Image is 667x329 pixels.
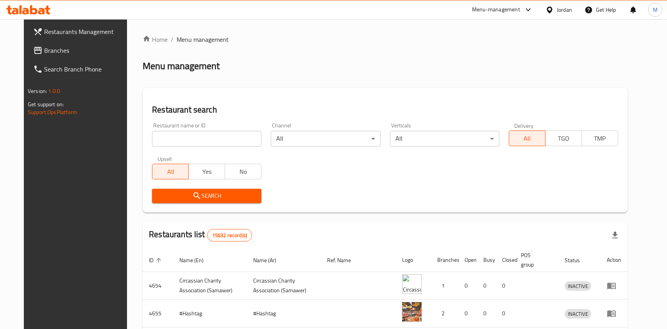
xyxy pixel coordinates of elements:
div: Export file [606,226,624,245]
button: Yes [188,164,225,179]
td: #Hashtag [173,300,247,327]
span: M [653,5,658,14]
h2: Restaurant search [152,104,618,116]
a: Support.OpsPlatform [28,107,77,117]
span: Restaurants Management [44,27,129,36]
li: / [171,35,173,44]
h2: Menu management [143,60,220,72]
td: 0 [458,272,477,300]
th: Branches [431,248,458,272]
td: 0 [496,300,515,327]
button: All [152,164,189,179]
span: Version: [28,86,47,96]
div: Menu [607,281,621,290]
td: 0 [477,300,496,327]
span: All [512,133,542,144]
td: 4655 [143,300,173,327]
span: Status [565,256,590,265]
span: 1.0.0 [48,86,60,96]
span: ID [149,256,164,265]
td: 2 [431,300,458,327]
th: Logo [396,248,431,272]
td: 0 [458,300,477,327]
span: Yes [192,166,222,177]
input: Search for restaurant name or ID.. [152,131,261,147]
img: ​Circassian ​Charity ​Association​ (Samawer) [402,274,422,294]
td: 1 [431,272,458,300]
div: Menu [607,309,621,318]
span: No [228,166,258,177]
label: Delivery [514,123,534,128]
span: Branches [44,46,129,55]
td: 4654 [143,272,173,300]
td: 0 [496,272,515,300]
a: Search Branch Phone [27,60,135,79]
a: Home [143,35,168,44]
span: Get support on: [28,99,64,109]
td: ​Circassian ​Charity ​Association​ (Samawer) [173,272,247,300]
span: All [156,166,186,177]
div: All [271,131,380,147]
span: POS group [521,250,549,269]
span: Name (En) [179,256,214,265]
nav: breadcrumb [143,35,628,44]
button: No [225,164,261,179]
span: Search [158,191,255,201]
td: 0 [477,272,496,300]
span: INACTIVE [565,282,591,291]
button: TMP [581,131,618,146]
td: #Hashtag [247,300,321,327]
div: Menu-management [472,5,520,14]
th: Closed [496,248,515,272]
td: ​Circassian ​Charity ​Association​ (Samawer) [247,272,321,300]
a: Branches [27,41,135,60]
span: Ref. Name [327,256,361,265]
button: Search [152,189,261,203]
div: Jordan [557,5,572,14]
th: Open [458,248,477,272]
span: Name (Ar) [253,256,286,265]
button: TGO [545,131,582,146]
img: #Hashtag [402,302,422,322]
div: INACTIVE [565,281,591,291]
h2: Restaurants list [149,229,252,241]
label: Upsell [157,156,172,161]
span: TMP [585,133,615,144]
span: Menu management [177,35,229,44]
span: Search Branch Phone [44,64,129,74]
th: Busy [477,248,496,272]
span: 15632 record(s) [207,232,252,239]
div: All [390,131,499,147]
span: INACTIVE [565,309,591,318]
th: Action [601,248,628,272]
button: All [509,131,545,146]
a: Restaurants Management [27,22,135,41]
span: TGO [549,133,579,144]
div: Total records count [207,229,252,241]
